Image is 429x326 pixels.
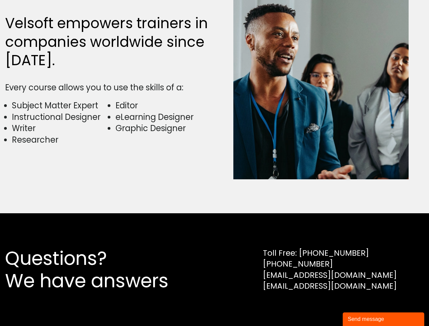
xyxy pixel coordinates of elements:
[12,111,107,123] li: Instructional Designer
[5,14,211,70] h2: Velsoft empowers trainers in companies worldwide since [DATE].
[115,123,211,134] li: Graphic Designer
[12,134,107,146] li: Researcher
[12,123,107,134] li: Writer
[263,248,397,291] div: Toll Free: [PHONE_NUMBER] [PHONE_NUMBER] [EMAIL_ADDRESS][DOMAIN_NAME] [EMAIL_ADDRESS][DOMAIN_NAME]
[12,100,107,111] li: Subject Matter Expert
[115,111,211,123] li: eLearning Designer
[5,82,211,93] div: Every course allows you to use the skills of a:
[343,311,426,326] iframe: chat widget
[5,247,193,292] h2: Questions? We have answers
[115,100,211,111] li: Editor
